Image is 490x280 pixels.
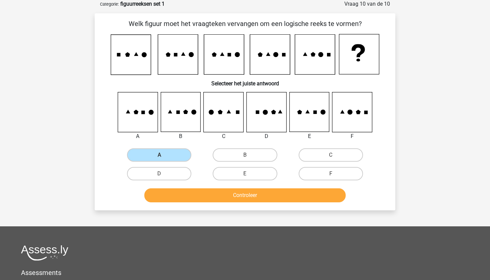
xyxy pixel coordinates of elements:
[21,245,68,261] img: Assessly logo
[127,167,191,180] label: D
[213,167,277,180] label: E
[198,132,249,140] div: C
[120,1,165,7] strong: figuurreeksen set 1
[21,269,469,277] h5: Assessments
[113,132,163,140] div: A
[105,19,385,29] p: Welk figuur moet het vraagteken vervangen om een logische reeks te vormen?
[213,148,277,162] label: B
[284,132,335,140] div: E
[241,132,292,140] div: D
[144,188,346,202] button: Controleer
[127,148,191,162] label: A
[299,148,363,162] label: C
[156,132,206,140] div: B
[100,2,119,7] small: Categorie:
[299,167,363,180] label: F
[105,75,385,87] h6: Selecteer het juiste antwoord
[327,132,377,140] div: F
